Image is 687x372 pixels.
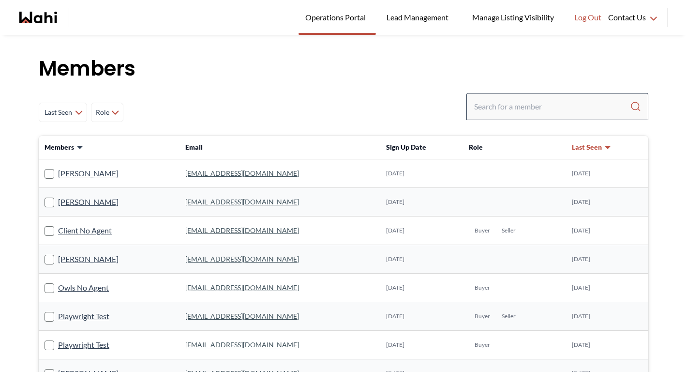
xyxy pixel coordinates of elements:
[380,217,463,245] td: [DATE]
[572,142,602,152] span: Last Seen
[185,226,299,234] a: [EMAIL_ADDRESS][DOMAIN_NAME]
[39,54,648,83] h1: Members
[469,11,557,24] span: Manage Listing Visibility
[469,143,483,151] span: Role
[380,302,463,331] td: [DATE]
[566,217,648,245] td: [DATE]
[19,12,57,23] a: Wahi homepage
[58,167,119,180] a: [PERSON_NAME]
[58,196,119,208] a: [PERSON_NAME]
[185,283,299,292] a: [EMAIL_ADDRESS][DOMAIN_NAME]
[45,142,74,152] span: Members
[45,142,84,152] button: Members
[380,274,463,302] td: [DATE]
[475,284,490,292] span: Buyer
[574,11,601,24] span: Log Out
[185,312,299,320] a: [EMAIL_ADDRESS][DOMAIN_NAME]
[185,341,299,349] a: [EMAIL_ADDRESS][DOMAIN_NAME]
[566,188,648,217] td: [DATE]
[566,159,648,188] td: [DATE]
[58,281,109,294] a: Owls No Agent
[380,188,463,217] td: [DATE]
[502,227,516,234] span: Seller
[185,198,299,206] a: [EMAIL_ADDRESS][DOMAIN_NAME]
[95,104,109,121] span: Role
[380,159,463,188] td: [DATE]
[185,255,299,263] a: [EMAIL_ADDRESS][DOMAIN_NAME]
[572,142,612,152] button: Last Seen
[475,312,490,320] span: Buyer
[566,302,648,331] td: [DATE]
[305,11,369,24] span: Operations Portal
[43,104,73,121] span: Last Seen
[475,341,490,349] span: Buyer
[566,245,648,274] td: [DATE]
[502,312,516,320] span: Seller
[386,143,426,151] span: Sign Up Date
[58,224,112,237] a: Client No Agent
[566,274,648,302] td: [DATE]
[566,331,648,359] td: [DATE]
[475,227,490,234] span: Buyer
[58,310,109,323] a: Playwright Test
[185,169,299,177] a: [EMAIL_ADDRESS][DOMAIN_NAME]
[58,253,119,265] a: [PERSON_NAME]
[387,11,452,24] span: Lead Management
[58,339,109,351] a: Playwright Test
[474,98,630,115] input: Search input
[380,331,463,359] td: [DATE]
[185,143,203,151] span: Email
[380,245,463,274] td: [DATE]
